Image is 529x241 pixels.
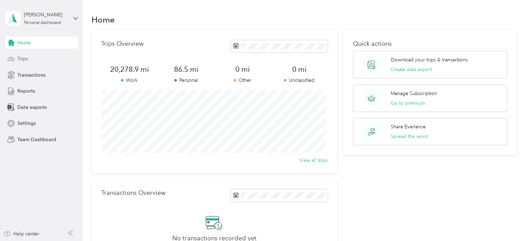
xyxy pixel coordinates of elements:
span: Home [17,39,31,46]
p: Quick actions [353,40,507,48]
p: Manage Subscription [391,90,437,97]
div: Personal dashboard [24,21,61,25]
button: View all trips [299,157,328,164]
span: Settings [17,120,36,127]
p: Transactions Overview [101,189,165,197]
iframe: Everlance-gr Chat Button Frame [490,202,529,241]
p: Share Everlance [391,123,426,130]
span: 20,278.9 mi [101,64,158,74]
button: Go to premium [391,100,425,107]
p: Download your trips & transactions [391,56,468,63]
span: Reports [17,87,35,95]
span: Transactions [17,71,45,79]
p: Unclassified [271,77,327,84]
button: Help center [4,230,39,238]
p: Work [101,77,158,84]
p: Personal [158,77,214,84]
button: Create data export [391,66,432,73]
span: Trips [17,55,28,62]
button: Spread the word [391,133,428,140]
p: Other [214,77,271,84]
span: Team Dashboard [17,136,56,143]
span: 0 mi [271,64,327,74]
h1: Home [92,16,115,23]
div: [PERSON_NAME] [24,11,67,18]
span: 86.5 mi [158,64,214,74]
p: Trips Overview [101,40,144,48]
span: Data exports [17,104,47,111]
span: 0 mi [214,64,271,74]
